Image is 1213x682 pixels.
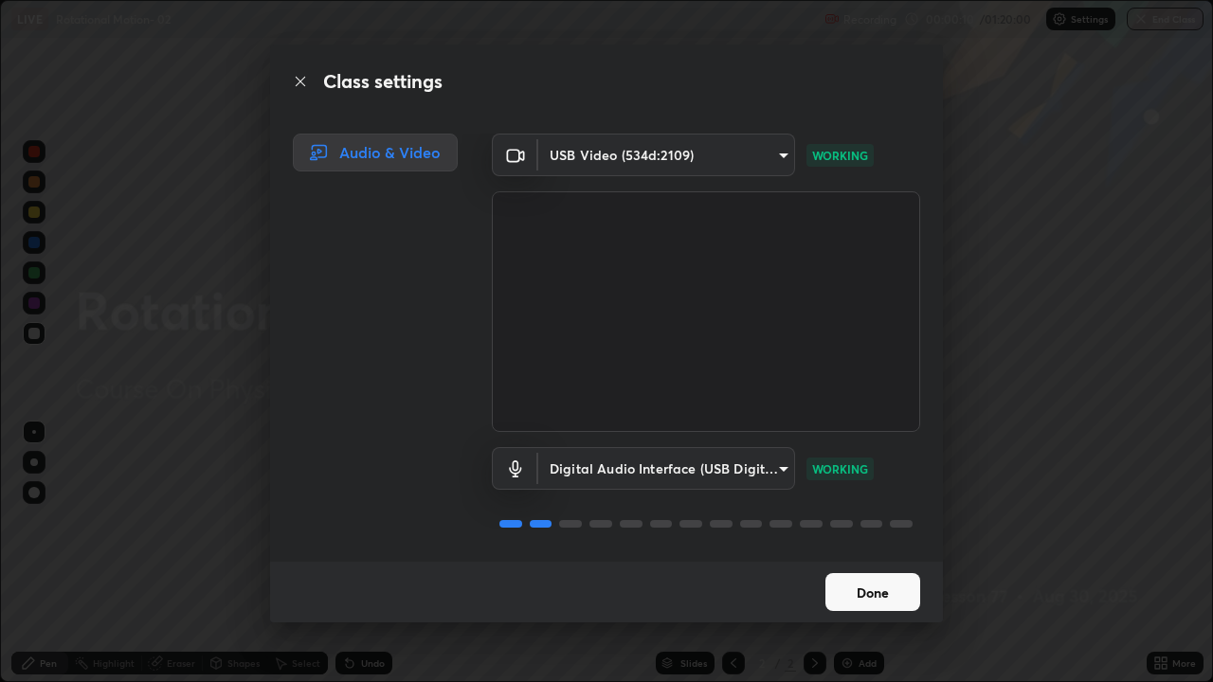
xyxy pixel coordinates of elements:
div: Audio & Video [293,134,458,171]
h2: Class settings [323,67,443,96]
p: WORKING [812,460,868,477]
div: USB Video (534d:2109) [538,134,795,176]
p: WORKING [812,147,868,164]
div: USB Video (534d:2109) [538,447,795,490]
button: Done [825,573,920,611]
